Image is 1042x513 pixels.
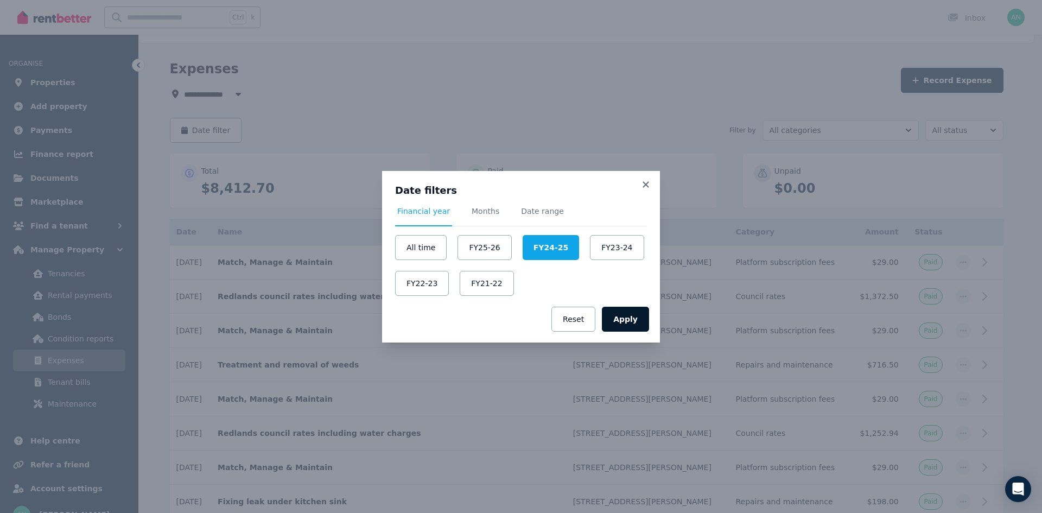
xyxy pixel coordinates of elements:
span: Date range [521,206,564,217]
h3: Date filters [395,184,647,197]
button: All time [395,235,447,260]
button: Apply [602,307,649,332]
button: FY25-26 [458,235,511,260]
button: FY21-22 [460,271,513,296]
span: Financial year [397,206,450,217]
button: FY24-25 [523,235,579,260]
button: FY23-24 [590,235,644,260]
span: Months [472,206,499,217]
div: Open Intercom Messenger [1005,476,1031,502]
button: FY22-23 [395,271,449,296]
nav: Tabs [395,206,647,226]
button: Reset [551,307,595,332]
